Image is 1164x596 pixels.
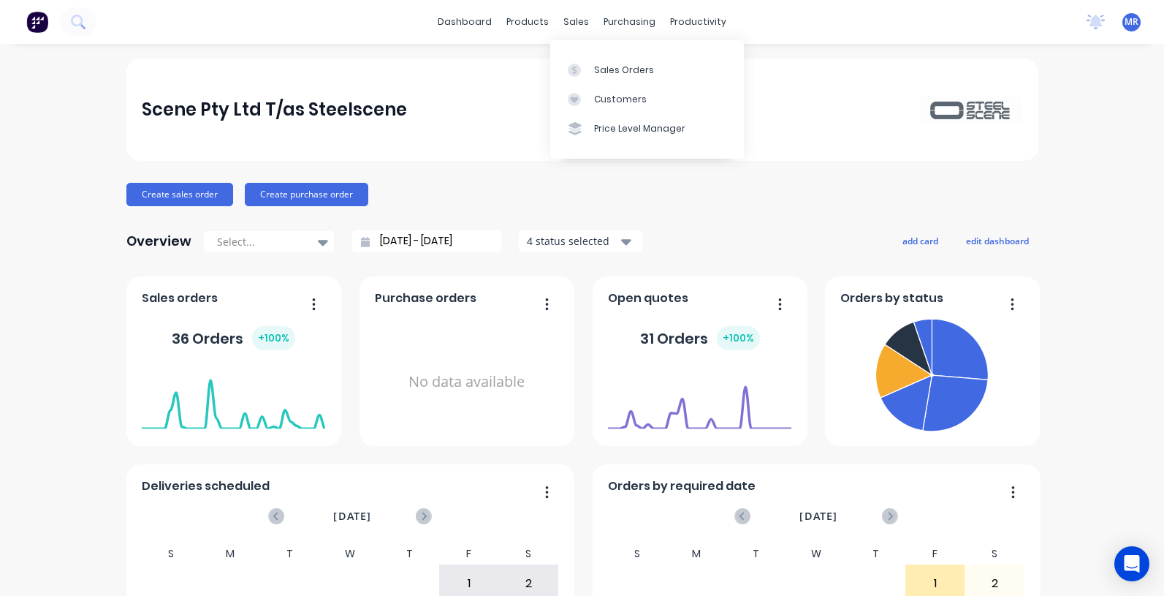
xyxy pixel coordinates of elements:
[527,233,619,249] div: 4 status selected
[498,543,558,565] div: S
[550,114,744,143] a: Price Level Manager
[608,290,688,307] span: Open quotes
[667,543,727,565] div: M
[141,543,201,565] div: S
[905,543,965,565] div: F
[333,508,371,524] span: [DATE]
[726,543,786,565] div: T
[439,543,499,565] div: F
[260,543,320,565] div: T
[126,183,233,206] button: Create sales order
[1114,546,1149,581] div: Open Intercom Messenger
[142,95,407,124] div: Scene Pty Ltd T/as Steelscene
[320,543,380,565] div: W
[201,543,261,565] div: M
[26,11,48,33] img: Factory
[252,326,295,350] div: + 100 %
[519,230,643,252] button: 4 status selected
[550,85,744,114] a: Customers
[663,11,734,33] div: productivity
[607,543,667,565] div: S
[430,11,499,33] a: dashboard
[126,227,191,256] div: Overview
[379,543,439,565] div: T
[172,326,295,350] div: 36 Orders
[594,122,685,135] div: Price Level Manager
[556,11,596,33] div: sales
[499,11,556,33] div: products
[594,64,654,77] div: Sales Orders
[1125,15,1138,29] span: MR
[640,326,760,350] div: 31 Orders
[956,231,1038,250] button: edit dashboard
[550,55,744,84] a: Sales Orders
[596,11,663,33] div: purchasing
[845,543,905,565] div: T
[893,231,948,250] button: add card
[142,290,218,307] span: Sales orders
[920,97,1022,122] img: Scene Pty Ltd T/as Steelscene
[594,93,647,106] div: Customers
[375,313,558,451] div: No data available
[717,326,760,350] div: + 100 %
[245,183,368,206] button: Create purchase order
[375,290,476,307] span: Purchase orders
[799,508,837,524] span: [DATE]
[786,543,846,565] div: W
[965,543,1024,565] div: S
[840,290,943,307] span: Orders by status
